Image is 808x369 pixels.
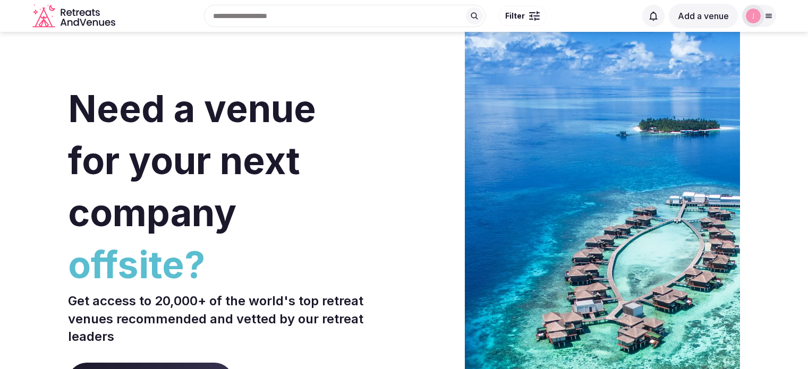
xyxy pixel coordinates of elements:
span: Need a venue for your next company [68,86,316,235]
button: Filter [498,6,547,26]
p: Get access to 20,000+ of the world's top retreat venues recommended and vetted by our retreat lea... [68,292,400,346]
a: Add a venue [669,11,738,21]
img: jen-7867 [746,8,761,23]
svg: Retreats and Venues company logo [32,4,117,28]
a: Visit the homepage [32,4,117,28]
button: Add a venue [669,4,738,28]
span: offsite? [68,239,400,291]
span: Filter [505,11,525,21]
